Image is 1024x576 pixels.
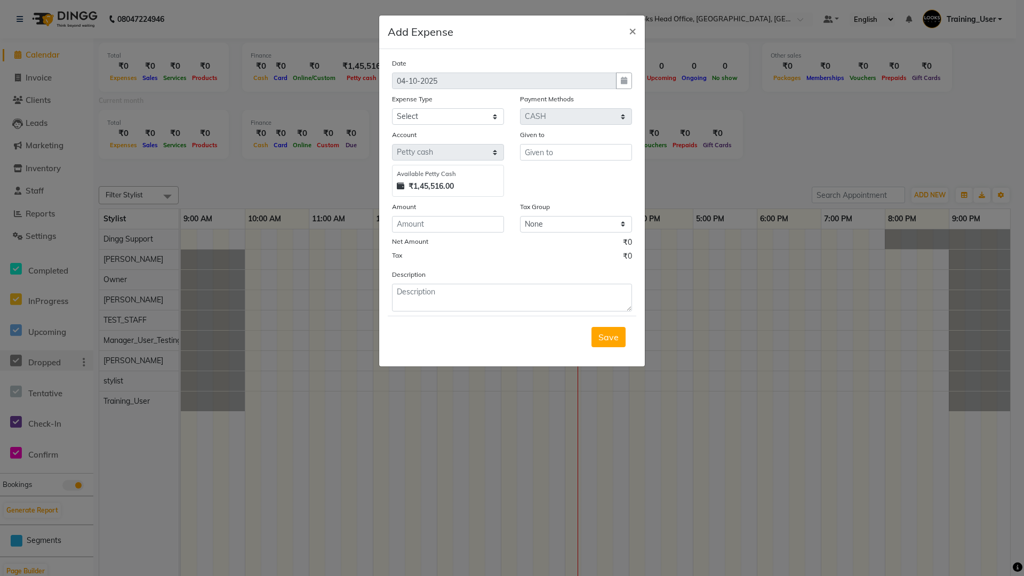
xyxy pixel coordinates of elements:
label: Description [392,270,426,279]
span: ₹0 [623,237,632,251]
label: Payment Methods [520,94,574,104]
label: Tax [392,251,402,260]
label: Date [392,59,406,68]
span: ₹0 [623,251,632,265]
div: Available Petty Cash [397,170,499,179]
label: Given to [520,130,545,140]
label: Amount [392,202,416,212]
input: Given to [520,144,632,161]
span: × [629,22,636,38]
label: Tax Group [520,202,550,212]
button: Close [620,15,645,45]
strong: ₹1,45,516.00 [409,181,454,192]
span: Save [598,332,619,342]
label: Net Amount [392,237,428,246]
input: Amount [392,216,504,233]
h5: Add Expense [388,24,453,40]
label: Account [392,130,417,140]
label: Expense Type [392,94,433,104]
button: Save [591,327,626,347]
